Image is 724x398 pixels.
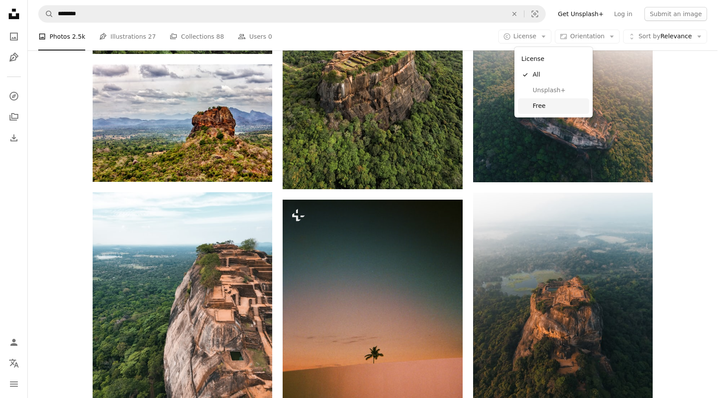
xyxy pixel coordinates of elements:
[514,47,593,117] div: License
[498,30,552,43] button: License
[533,70,586,79] span: All
[518,50,589,67] div: License
[533,86,586,95] span: Unsplash+
[533,102,586,110] span: Free
[514,33,537,40] span: License
[555,30,620,43] button: Orientation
